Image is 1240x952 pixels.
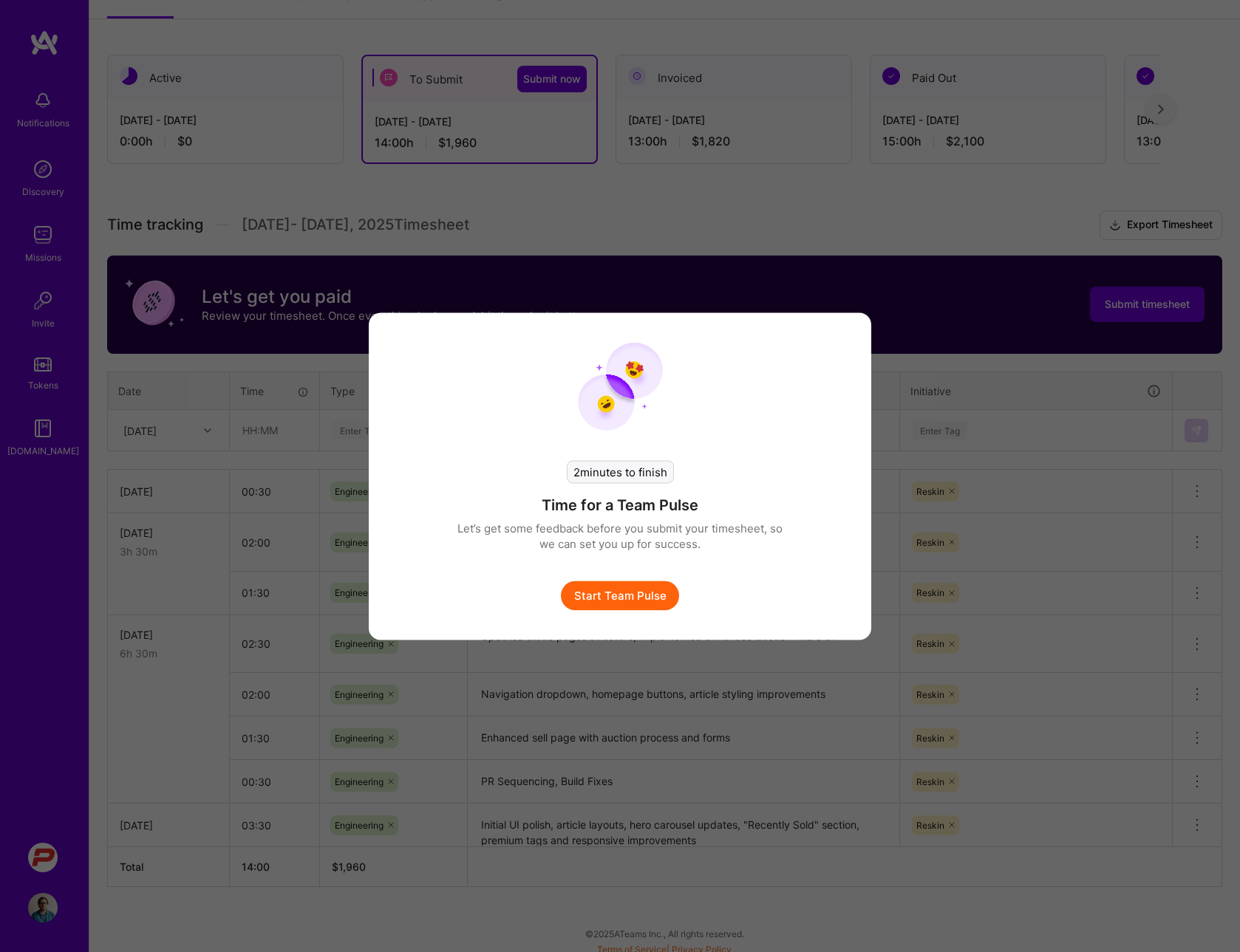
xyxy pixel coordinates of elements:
div: modal [369,312,871,640]
h4: Time for a Team Pulse [542,495,698,514]
button: Start Team Pulse [561,581,679,610]
p: Let’s get some feedback before you submit your timesheet, so we can set you up for success. [457,520,783,551]
img: team pulse start [578,342,663,431]
div: 2 minutes to finish [567,460,674,483]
